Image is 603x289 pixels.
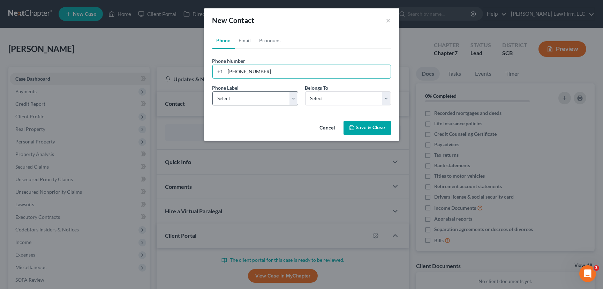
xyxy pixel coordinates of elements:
span: New Contact [212,16,255,24]
a: Pronouns [255,32,285,49]
span: Phone Number [212,58,246,64]
button: Cancel [314,121,341,135]
span: 3 [594,265,599,271]
input: ###-###-#### [226,65,391,78]
button: Save & Close [344,121,391,135]
button: × [386,16,391,24]
a: Email [235,32,255,49]
iframe: Intercom live chat [579,265,596,282]
span: Phone Label [212,85,239,91]
span: Belongs To [305,85,329,91]
a: Phone [212,32,235,49]
div: +1 [213,65,226,78]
